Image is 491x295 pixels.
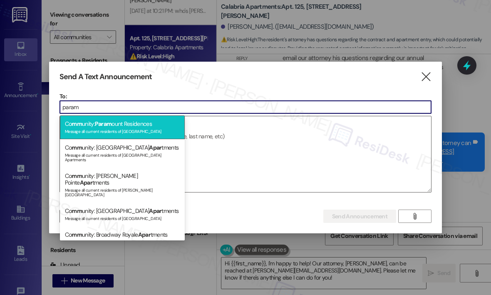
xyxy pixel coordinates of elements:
span: mm [72,207,82,215]
div: Co unity: [PERSON_NAME] Pointe tments [60,167,185,202]
span: Send Announcement [332,212,387,221]
div: Co unity: Broadway Royale tments [60,226,185,255]
div: Message all current residents of [PERSON_NAME][GEOGRAPHIC_DATA] [65,186,180,197]
h3: Send A Text Announcement [60,72,152,82]
div: Message all current residents of [GEOGRAPHIC_DATA] Apartments [65,151,180,162]
span: mm [72,120,82,127]
p: To: [60,92,431,100]
button: Send Announcement [323,210,396,223]
span: Apar [80,179,92,186]
i:  [412,213,418,220]
span: Apar [138,231,151,238]
span: mm [72,172,82,180]
div: Message all current residents of [GEOGRAPHIC_DATA] [65,127,180,134]
span: mm [72,231,82,238]
span: Param [95,120,112,127]
span: Apar [149,144,161,151]
div: Co unity: ount Residences [60,115,185,139]
div: Co unity: [GEOGRAPHIC_DATA] tments [60,139,185,167]
i:  [420,72,431,81]
div: Message all current residents of [GEOGRAPHIC_DATA] [65,214,180,221]
input: Type to select the units, buildings, or communities you want to message. (e.g. 'Unit 1A', 'Buildi... [60,101,431,113]
span: mm [72,144,82,151]
span: Apar [149,207,161,215]
div: Co unity: [GEOGRAPHIC_DATA] tments [60,202,185,226]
